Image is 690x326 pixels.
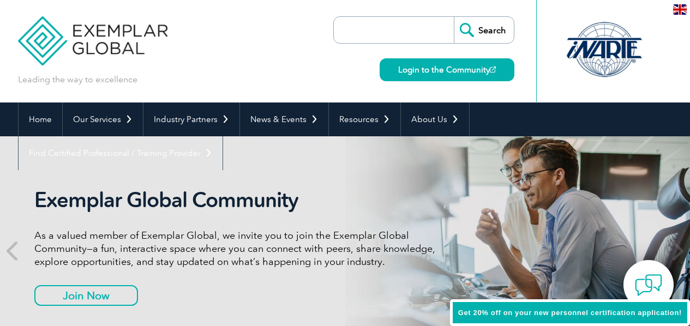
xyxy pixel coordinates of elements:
[18,74,137,86] p: Leading the way to excellence
[19,136,223,170] a: Find Certified Professional / Training Provider
[34,285,138,306] a: Join Now
[490,67,496,73] img: open_square.png
[380,58,514,81] a: Login to the Community
[34,188,443,213] h2: Exemplar Global Community
[240,102,328,136] a: News & Events
[143,102,239,136] a: Industry Partners
[635,271,662,299] img: contact-chat.png
[673,4,687,15] img: en
[19,102,62,136] a: Home
[329,102,400,136] a: Resources
[63,102,143,136] a: Our Services
[34,229,443,268] p: As a valued member of Exemplar Global, we invite you to join the Exemplar Global Community—a fun,...
[458,309,682,317] span: Get 20% off on your new personnel certification application!
[401,102,469,136] a: About Us
[454,17,514,43] input: Search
